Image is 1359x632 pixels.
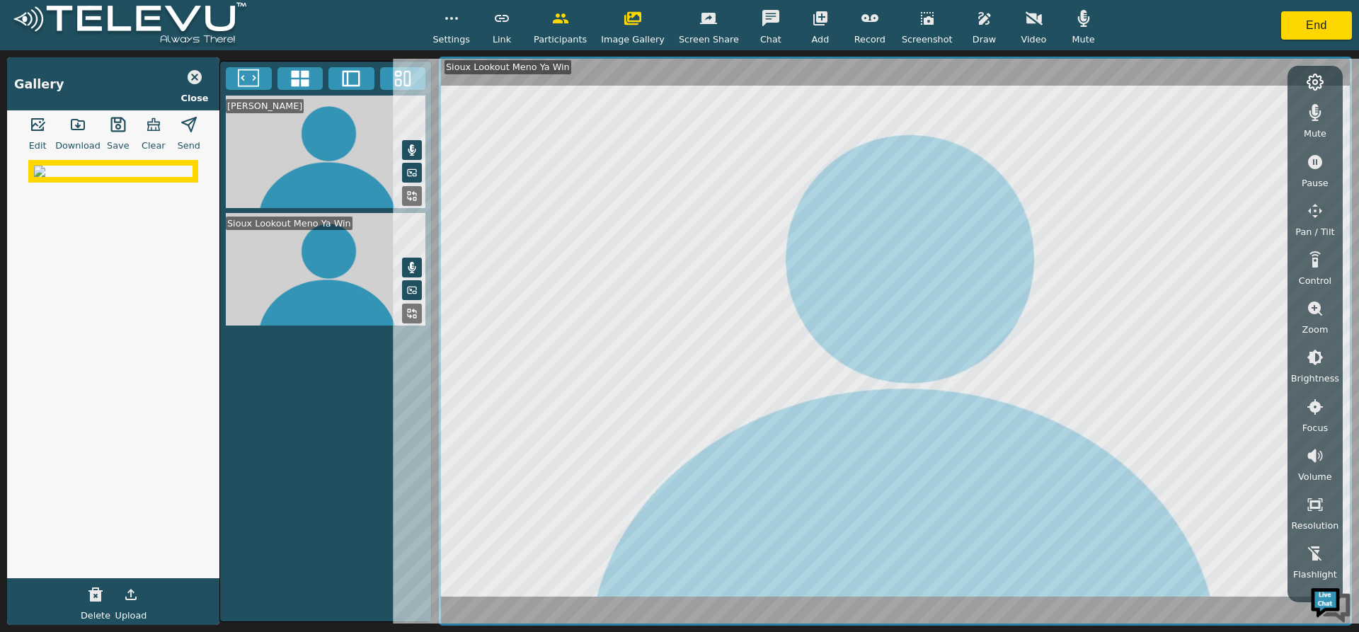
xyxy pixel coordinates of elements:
[82,178,195,321] span: We're online!
[142,139,165,152] span: Clear
[1302,421,1329,435] span: Focus
[226,99,304,113] div: [PERSON_NAME]
[902,33,953,46] span: Screenshot
[493,33,511,46] span: Link
[1309,582,1352,625] img: Chat Widget
[1072,33,1094,46] span: Mute
[34,166,193,177] img: 5bdd4a1c-37d3-417d-8f7a-8b201bc3a483
[402,304,422,323] button: Replace Feed
[24,66,59,101] img: d_736959983_company_1615157101543_736959983
[7,386,270,436] textarea: Type your message and hit 'Enter'
[277,67,323,90] button: 4x4
[1281,11,1352,40] button: End
[115,609,147,622] span: Upload
[534,33,587,46] span: Participants
[854,33,885,46] span: Record
[328,67,374,90] button: Two Window Medium
[74,74,238,93] div: Chat with us now
[1291,372,1339,385] span: Brightness
[812,33,830,46] span: Add
[402,186,422,206] button: Replace Feed
[55,139,101,152] span: Download
[402,280,422,300] button: Picture in Picture
[1302,323,1328,336] span: Zoom
[380,67,426,90] button: Three Window Medium
[402,258,422,277] button: Mute
[679,33,739,46] span: Screen Share
[1293,568,1337,581] span: Flashlight
[226,67,272,90] button: Fullscreen
[14,75,64,93] div: Gallery
[402,163,422,183] button: Picture in Picture
[1302,176,1329,190] span: Pause
[178,139,200,152] span: Send
[601,33,665,46] span: Image Gallery
[232,7,266,41] div: Minimize live chat window
[1295,225,1334,239] span: Pan / Tilt
[445,60,571,74] div: Sioux Lookout Meno Ya Win
[226,217,352,230] div: Sioux Lookout Meno Ya Win
[113,580,149,609] button: Upload
[1291,519,1338,532] span: Resolution
[107,139,129,152] span: Save
[29,139,47,152] span: Edit
[432,33,470,46] span: Settings
[1021,33,1047,46] span: Video
[1298,470,1332,483] span: Volume
[1304,127,1326,140] span: Mute
[402,140,422,160] button: Mute
[81,609,110,622] span: Delete
[1299,274,1331,287] span: Control
[973,33,996,46] span: Draw
[181,91,209,105] span: Close
[760,33,781,46] span: Chat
